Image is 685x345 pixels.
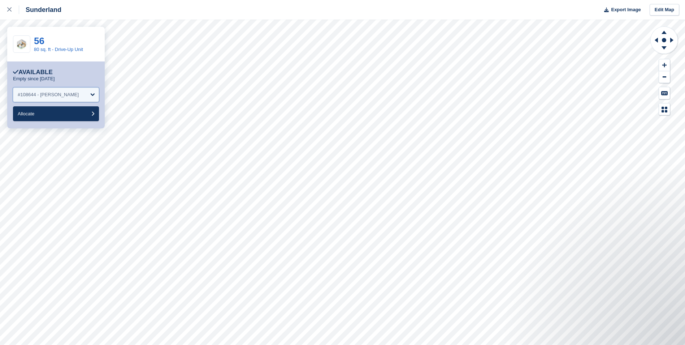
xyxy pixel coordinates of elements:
[34,35,44,46] a: 56
[659,103,670,115] button: Map Legend
[13,69,53,76] div: Available
[18,111,34,116] span: Allocate
[659,59,670,71] button: Zoom In
[600,4,641,16] button: Export Image
[13,106,99,121] button: Allocate
[13,76,55,82] p: Empty since [DATE]
[34,47,83,52] a: 80 sq. ft - Drive-Up Unit
[659,71,670,83] button: Zoom Out
[659,87,670,99] button: Keyboard Shortcuts
[611,6,641,13] span: Export Image
[19,5,61,14] div: Sunderland
[13,38,30,50] img: SCA-80sqft.jpg
[650,4,679,16] a: Edit Map
[18,91,79,98] div: #108644 - [PERSON_NAME]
